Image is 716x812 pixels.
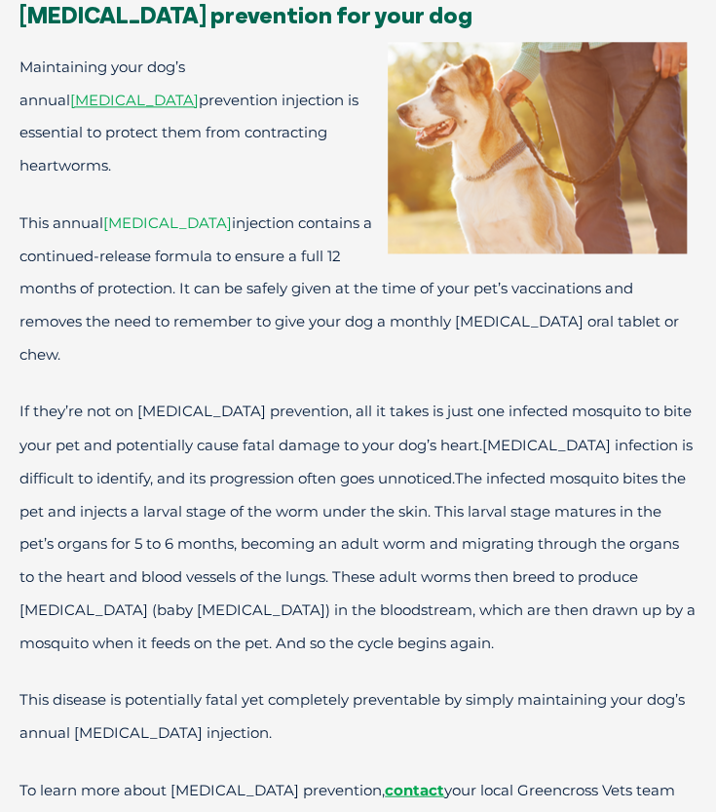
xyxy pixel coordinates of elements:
[19,213,679,364] span: injection contains a continued-release formula to ensure a full 12 months of protection. It can b...
[19,58,185,109] span: Maintaining your dog’s annual
[19,91,358,175] span: prevention injection is essential to protect them from contracting heartworms.
[19,689,685,741] span: This disease is potentially fatal yet completely preventable by simply maintaining your dog’s ann...
[19,468,696,651] span: The infected mosquito bites the pet and injects a larval stage of the worm under the skin. This l...
[19,435,693,486] span: [MEDICAL_DATA] infection is difficult to identify, and its progression often goes unnoticed.
[103,213,232,232] a: [MEDICAL_DATA]
[70,91,199,109] a: [MEDICAL_DATA]
[19,402,692,453] span: If they’re not on [MEDICAL_DATA] prevention, all it takes is just one infected mosquito to bite y...
[19,213,103,232] span: This annual
[385,780,444,798] a: contact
